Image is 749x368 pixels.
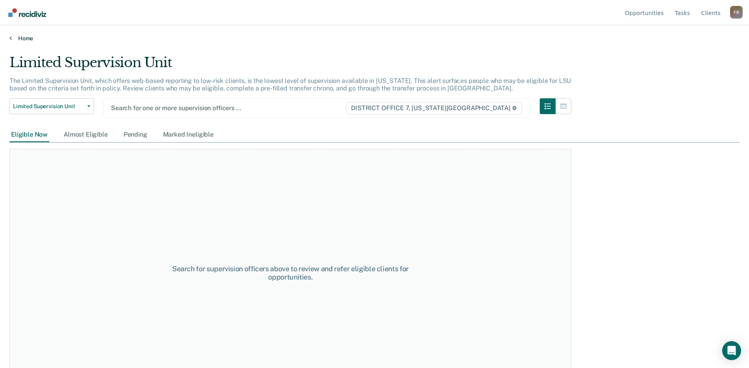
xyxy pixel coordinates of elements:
[9,128,49,142] div: Eligible Now
[122,128,149,142] div: Pending
[730,6,743,19] div: F R
[722,341,741,360] div: Open Intercom Messenger
[150,265,430,282] div: Search for supervision officers above to review and refer eligible clients for opportunities.
[9,35,740,42] a: Home
[161,128,215,142] div: Marked Ineligible
[730,6,743,19] button: Profile dropdown button
[8,8,46,17] img: Recidiviz
[9,54,571,77] div: Limited Supervision Unit
[9,98,94,114] button: Limited Supervision Unit
[346,102,522,115] span: DISTRICT OFFICE 7, [US_STATE][GEOGRAPHIC_DATA]
[13,103,84,110] span: Limited Supervision Unit
[62,128,109,142] div: Almost Eligible
[9,77,571,92] p: The Limited Supervision Unit, which offers web-based reporting to low-risk clients, is the lowest...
